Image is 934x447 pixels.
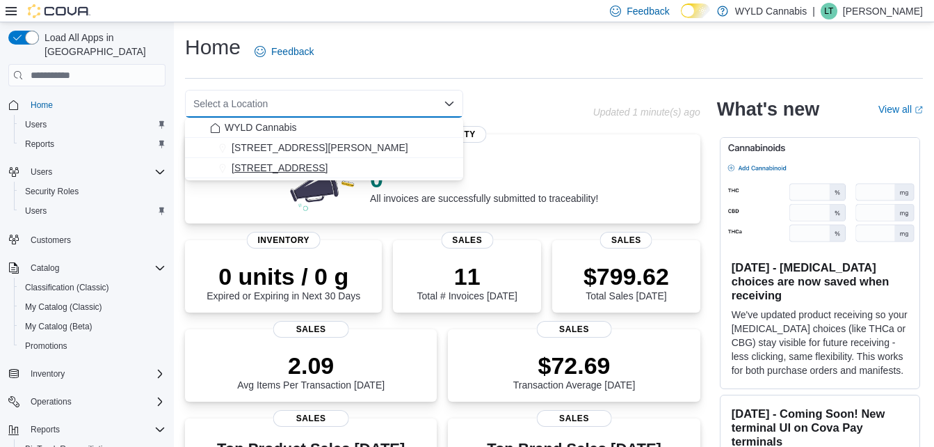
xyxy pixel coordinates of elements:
[3,258,171,278] button: Catalog
[536,410,612,427] span: Sales
[824,3,833,19] span: LT
[19,183,166,200] span: Security Roles
[25,164,58,180] button: Users
[19,279,115,296] a: Classification (Classic)
[273,321,349,338] span: Sales
[31,396,72,407] span: Operations
[25,97,58,113] a: Home
[14,297,171,317] button: My Catalog (Classic)
[225,120,297,134] span: WYLD Cannabis
[717,98,819,120] h2: What's new
[14,336,171,356] button: Promotions
[185,158,463,178] button: [STREET_ADDRESS]
[249,38,319,65] a: Feedback
[19,318,98,335] a: My Catalog (Beta)
[19,279,166,296] span: Classification (Classic)
[536,321,612,338] span: Sales
[25,119,47,130] span: Users
[3,95,171,115] button: Home
[3,420,171,439] button: Reports
[25,260,166,276] span: Catalog
[19,116,52,133] a: Users
[681,3,710,18] input: Dark Mode
[14,182,171,201] button: Security Roles
[600,232,652,249] span: Sales
[25,366,70,382] button: Inventory
[185,118,463,178] div: Choose from the following options
[237,352,385,391] div: Avg Items Per Transaction [DATE]
[185,33,241,61] h1: Home
[185,118,463,138] button: WYLD Cannabis
[271,45,314,58] span: Feedback
[593,107,700,118] p: Updated 1 minute(s) ago
[25,164,166,180] span: Users
[19,183,84,200] a: Security Roles
[732,308,908,377] p: We've updated product receiving so your [MEDICAL_DATA] choices (like THCa or CBG) stay visible fo...
[25,230,166,248] span: Customers
[19,318,166,335] span: My Catalog (Beta)
[25,260,65,276] button: Catalog
[25,232,77,249] a: Customers
[19,203,52,219] a: Users
[25,421,166,438] span: Reports
[207,262,360,290] p: 0 units / 0 g
[185,138,463,158] button: [STREET_ADDRESS][PERSON_NAME]
[14,115,171,134] button: Users
[39,31,166,58] span: Load All Apps in [GEOGRAPHIC_DATA]
[19,116,166,133] span: Users
[513,352,636,379] p: $72.69
[735,3,807,19] p: WYLD Cannabis
[370,165,598,193] p: 0
[28,4,90,18] img: Cova
[732,260,908,302] h3: [DATE] - [MEDICAL_DATA] choices are now saved when receiving
[287,157,359,212] img: 0
[19,136,166,152] span: Reports
[14,278,171,297] button: Classification (Classic)
[444,98,455,109] button: Close list of options
[25,421,65,438] button: Reports
[25,186,79,197] span: Security Roles
[25,366,166,382] span: Inventory
[3,162,171,182] button: Users
[25,205,47,217] span: Users
[441,232,493,249] span: Sales
[25,301,102,313] span: My Catalog (Classic)
[237,352,385,379] p: 2.09
[417,262,517,301] div: Total # Invoices [DATE]
[31,100,53,111] span: Home
[207,262,360,301] div: Expired or Expiring in Next 30 Days
[878,104,923,115] a: View allExternal link
[25,340,67,352] span: Promotions
[19,203,166,219] span: Users
[19,338,166,354] span: Promotions
[417,262,517,290] p: 11
[14,201,171,221] button: Users
[31,166,52,178] span: Users
[25,393,77,410] button: Operations
[583,262,669,301] div: Total Sales [DATE]
[843,3,923,19] p: [PERSON_NAME]
[25,139,54,150] span: Reports
[370,165,598,204] div: All invoices are successfully submitted to traceability!
[19,338,73,354] a: Promotions
[25,282,109,293] span: Classification (Classic)
[19,299,166,315] span: My Catalog (Classic)
[25,393,166,410] span: Operations
[25,96,166,113] span: Home
[812,3,815,19] p: |
[19,299,108,315] a: My Catalog (Classic)
[273,410,349,427] span: Sales
[246,232,321,249] span: Inventory
[14,317,171,336] button: My Catalog (Beta)
[25,321,92,332] span: My Catalog (Beta)
[627,4,669,18] span: Feedback
[19,136,60,152] a: Reports
[31,235,71,246] span: Customers
[14,134,171,154] button: Reports
[821,3,837,19] div: Lucas Todd
[681,18,682,19] span: Dark Mode
[31,262,59,274] span: Catalog
[232,161,328,175] span: [STREET_ADDRESS]
[583,262,669,290] p: $799.62
[31,424,60,435] span: Reports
